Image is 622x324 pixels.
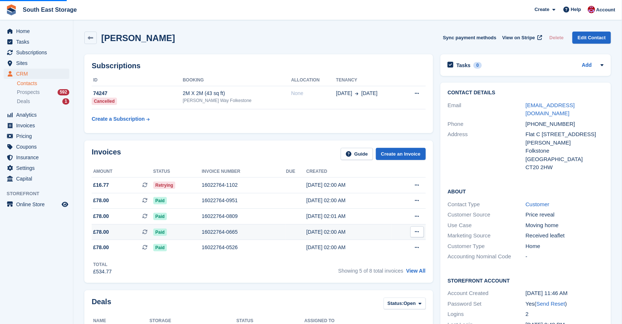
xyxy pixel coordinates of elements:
div: [DATE] 02:00 AM [306,244,392,251]
div: 74247 [92,90,183,97]
th: Allocation [291,74,336,86]
div: [DATE] 02:00 AM [306,228,392,236]
th: Amount [92,166,153,178]
div: Email [448,101,526,118]
div: Folkstone [526,147,604,155]
span: Pricing [16,131,60,141]
span: Invoices [16,120,60,131]
span: Create [535,6,549,13]
div: [DATE] 02:00 AM [306,197,392,204]
a: menu [4,152,69,163]
th: Created [306,166,392,178]
div: 16022764-0951 [202,197,286,204]
span: Coupons [16,142,60,152]
span: ( ) [535,301,567,307]
img: stora-icon-8386f47178a22dfd0bd8f6a31ec36ba5ce8667c1dd55bd0f319d3a0aa187defe.svg [6,4,17,15]
div: Flat C [STREET_ADDRESS][PERSON_NAME] [526,130,604,147]
a: menu [4,26,69,36]
a: menu [4,110,69,120]
a: menu [4,142,69,152]
a: South East Storage [20,4,80,16]
div: Phone [448,120,526,128]
th: Due [286,166,306,178]
a: Add [582,61,592,70]
a: Deals 1 [17,98,69,105]
div: Logins [448,310,526,318]
div: [PERSON_NAME] Way Folkestone [183,97,291,104]
div: Create a Subscription [92,115,145,123]
span: Deals [17,98,30,105]
span: Prospects [17,89,40,96]
a: View on Stripe [500,32,544,44]
span: £78.00 [93,228,109,236]
span: Paid [153,213,167,220]
h2: Storefront Account [448,277,604,284]
div: Total [93,261,112,268]
span: Paid [153,229,167,236]
span: CRM [16,69,60,79]
div: Price reveal [526,211,604,219]
div: Address [448,130,526,172]
h2: Deals [92,298,111,311]
div: Home [526,242,604,251]
a: menu [4,37,69,47]
span: [DATE] [362,90,378,97]
div: 16022764-1102 [202,181,286,189]
span: Storefront [7,190,73,197]
div: Account Created [448,289,526,298]
div: Customer Type [448,242,526,251]
span: Account [596,6,615,14]
div: Customer Source [448,211,526,219]
div: Use Case [448,221,526,230]
a: View All [406,268,426,274]
span: Capital [16,174,60,184]
a: Preview store [61,200,69,209]
a: menu [4,131,69,141]
div: 16022764-0809 [202,212,286,220]
div: Marketing Source [448,232,526,240]
h2: About [448,188,604,195]
h2: Invoices [92,148,121,160]
span: Status: [388,300,404,307]
a: Send Reset [537,301,565,307]
div: 592 [58,89,69,95]
div: 2M X 2M (43 sq ft) [183,90,291,97]
span: Analytics [16,110,60,120]
span: Open [404,300,416,307]
div: 0 [473,62,482,69]
a: menu [4,58,69,68]
th: Status [153,166,202,178]
div: [GEOGRAPHIC_DATA] [526,155,604,164]
div: Contact Type [448,200,526,209]
span: Tasks [16,37,60,47]
span: £78.00 [93,212,109,220]
div: 2 [526,310,604,318]
div: [DATE] 02:01 AM [306,212,392,220]
a: Customer [526,201,549,207]
span: £78.00 [93,197,109,204]
button: Delete [546,32,567,44]
h2: Tasks [457,62,471,69]
div: [DATE] 11:46 AM [526,289,604,298]
div: Cancelled [92,98,117,105]
div: - [526,252,604,261]
span: Insurance [16,152,60,163]
h2: Subscriptions [92,62,426,70]
th: Booking [183,74,291,86]
div: Yes [526,300,604,308]
a: Contacts [17,80,69,87]
span: Retrying [153,182,176,189]
a: [EMAIL_ADDRESS][DOMAIN_NAME] [526,102,575,117]
button: Status: Open [384,298,426,310]
div: 1 [62,98,69,105]
span: Paid [153,244,167,251]
th: Invoice number [202,166,286,178]
a: menu [4,163,69,173]
a: Edit Contact [572,32,611,44]
div: [PHONE_NUMBER] [526,120,604,128]
span: Showing 5 of 8 total invoices [338,268,403,274]
div: Password Set [448,300,526,308]
span: £16.77 [93,181,109,189]
a: menu [4,69,69,79]
button: Sync payment methods [443,32,497,44]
